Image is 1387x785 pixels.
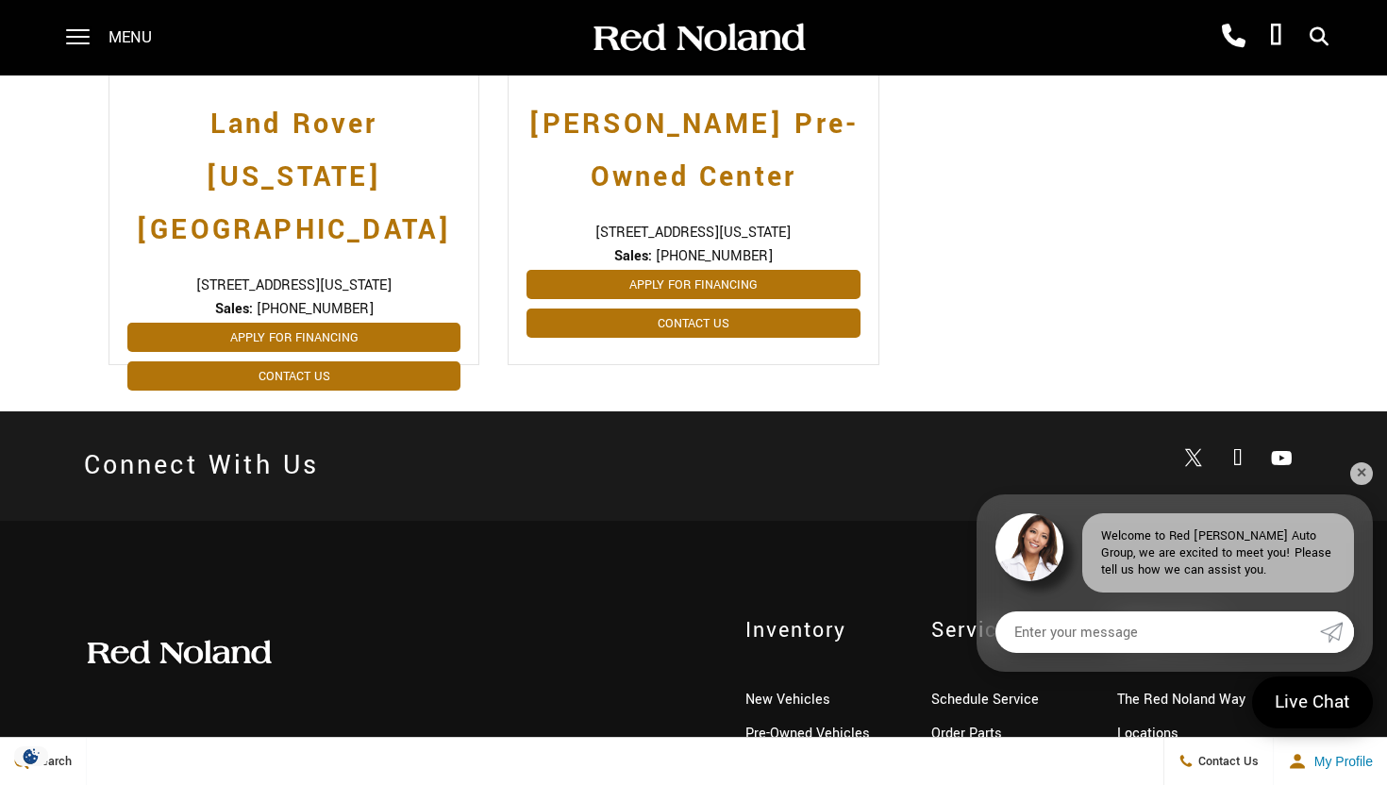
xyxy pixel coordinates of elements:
[1117,724,1178,743] a: Locations
[127,361,460,391] a: Contact Us
[127,323,460,352] a: Apply for Financing
[9,746,53,766] section: Click to Open Cookie Consent Modal
[745,615,903,645] span: Inventory
[526,79,860,204] a: [PERSON_NAME] Pre-Owned Center
[257,299,374,319] span: [PHONE_NUMBER]
[84,639,273,667] img: Red Noland Auto Group
[590,22,807,55] img: Red Noland Auto Group
[127,276,460,295] span: [STREET_ADDRESS][US_STATE]
[215,299,253,319] strong: Sales:
[745,724,870,743] a: Pre-Owned Vehicles
[995,513,1063,581] img: Agent profile photo
[931,690,1039,710] a: Schedule Service
[1263,440,1301,477] a: Open Youtube-play in a new window
[1320,611,1354,653] a: Submit
[656,246,773,266] span: [PHONE_NUMBER]
[526,223,860,242] span: [STREET_ADDRESS][US_STATE]
[745,690,830,710] a: New Vehicles
[127,79,460,257] a: Land Rover [US_STATE][GEOGRAPHIC_DATA]
[1307,754,1373,769] span: My Profile
[526,309,860,338] a: Contact Us
[931,615,1089,645] span: Service
[1274,738,1387,785] button: Open user profile menu
[9,746,53,766] img: Opt-Out Icon
[1194,753,1259,770] span: Contact Us
[614,246,652,266] strong: Sales:
[84,440,320,493] h2: Connect With Us
[995,611,1320,653] input: Enter your message
[931,724,1002,743] a: Order Parts
[1252,676,1373,728] a: Live Chat
[1265,690,1360,715] span: Live Chat
[1117,690,1245,710] a: The Red Noland Way
[1082,513,1354,593] div: Welcome to Red [PERSON_NAME] Auto Group, we are excited to meet you! Please tell us how we can as...
[1175,441,1212,478] a: Open Twitter in a new window
[1219,440,1257,477] a: Open Facebook in a new window
[526,270,860,299] a: Apply for Financing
